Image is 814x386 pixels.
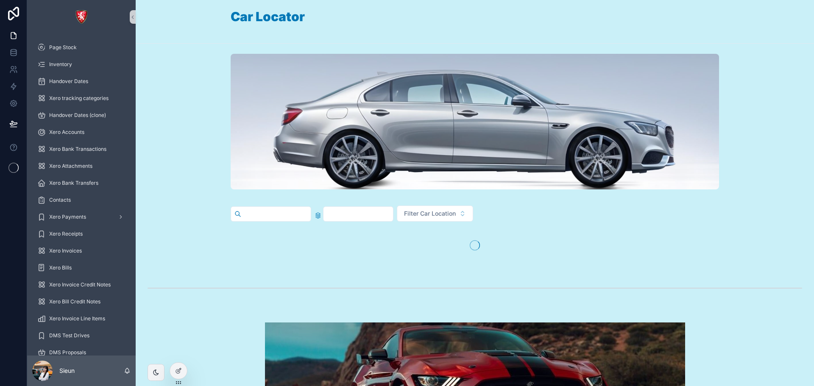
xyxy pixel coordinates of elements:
span: Xero Bill Credit Notes [49,298,100,305]
a: DMS Test Drives [32,328,131,343]
a: Xero Payments [32,209,131,225]
span: DMS Proposals [49,349,86,356]
a: Xero Invoices [32,243,131,258]
span: Xero Bills [49,264,72,271]
span: Xero Invoice Credit Notes [49,281,111,288]
span: Xero Payments [49,214,86,220]
h1: Car Locator [231,10,305,23]
span: Xero Invoices [49,247,82,254]
span: Inventory [49,61,72,68]
a: Handover Dates (clone) [32,108,131,123]
a: Xero Attachments [32,158,131,174]
span: Xero Bank Transfers [49,180,98,186]
a: Xero tracking categories [32,91,131,106]
a: Xero Bills [32,260,131,275]
a: Xero Invoice Credit Notes [32,277,131,292]
button: Select Button [397,205,473,222]
a: Xero Invoice Line Items [32,311,131,326]
span: Xero Receipts [49,230,83,237]
span: Handover Dates (clone) [49,112,106,119]
a: Xero Bank Transactions [32,142,131,157]
img: App logo [75,10,88,24]
a: Contacts [32,192,131,208]
span: Filter Car Location [404,209,456,218]
a: Xero Bill Credit Notes [32,294,131,309]
span: Page Stock [49,44,77,51]
a: Handover Dates [32,74,131,89]
a: Xero Bank Transfers [32,175,131,191]
a: Xero Receipts [32,226,131,242]
span: Xero Accounts [49,129,84,136]
span: Xero Invoice Line Items [49,315,105,322]
span: Xero tracking categories [49,95,109,102]
a: Inventory [32,57,131,72]
span: DMS Test Drives [49,332,89,339]
span: Handover Dates [49,78,88,85]
span: Contacts [49,197,71,203]
a: Page Stock [32,40,131,55]
a: DMS Proposals [32,345,131,360]
a: Xero Accounts [32,125,131,140]
span: Xero Bank Transactions [49,146,106,153]
p: Sieun [59,367,75,375]
span: Xero Attachments [49,163,92,169]
div: scrollable content [27,34,136,355]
